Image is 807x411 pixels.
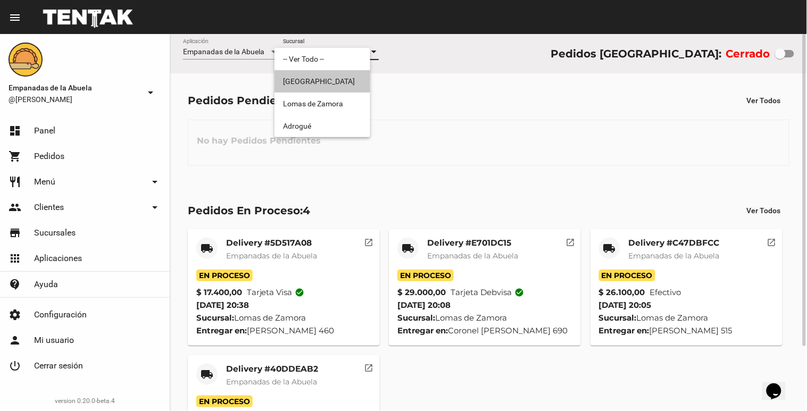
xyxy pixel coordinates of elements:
[9,175,21,188] mat-icon: restaurant
[226,238,317,248] mat-card-title: Delivery #5D517A08
[196,396,253,407] span: En Proceso
[565,236,575,246] mat-icon: open_in_new
[599,313,637,323] strong: Sucursal:
[767,236,777,246] mat-icon: open_in_new
[738,91,789,110] button: Ver Todos
[397,313,435,323] strong: Sucursal:
[34,228,76,238] span: Sucursales
[747,206,781,215] span: Ver Todos
[599,270,655,281] span: En Proceso
[34,202,64,213] span: Clientes
[629,238,720,248] mat-card-title: Delivery #C47DBFCC
[304,94,312,107] span: 0
[196,300,249,310] span: [DATE] 20:38
[34,125,55,136] span: Panel
[226,364,318,374] mat-card-title: Delivery #40DDEAB2
[303,204,310,217] span: 4
[148,175,161,188] mat-icon: arrow_drop_down
[397,325,448,335] strong: Entregar en:
[9,201,21,214] mat-icon: people
[599,324,774,337] div: [PERSON_NAME] 515
[34,335,74,346] span: Mi usuario
[9,278,21,291] mat-icon: contact_support
[738,201,789,220] button: Ver Todos
[451,286,524,299] span: Tarjeta debvisa
[397,324,572,337] div: Coronel [PERSON_NAME] 690
[34,360,83,371] span: Cerrar sesión
[551,45,721,62] div: Pedidos [GEOGRAPHIC_DATA]:
[34,151,64,162] span: Pedidos
[148,201,161,214] mat-icon: arrow_drop_down
[9,308,21,321] mat-icon: settings
[295,288,305,297] mat-icon: check_circle
[9,359,21,372] mat-icon: power_settings_new
[397,312,572,324] div: Lomas de Zamora
[196,325,247,335] strong: Entregar en:
[201,242,213,255] mat-icon: local_shipping
[9,334,21,347] mat-icon: person
[247,286,305,299] span: Tarjeta visa
[9,94,140,105] span: @[PERSON_NAME]
[183,47,264,56] span: Empanadas de la Abuela
[9,81,140,94] span: Empanadas de la Abuela
[397,286,446,299] strong: $ 29.000,00
[427,251,518,261] span: Empanadas de la Abuela
[726,45,770,62] label: Cerrado
[188,125,329,157] h3: No hay Pedidos Pendientes
[144,86,157,99] mat-icon: arrow_drop_down
[188,92,312,109] div: Pedidos Pendientes:
[629,251,720,261] span: Empanadas de la Abuela
[747,96,781,105] span: Ver Todos
[9,43,43,77] img: f0136945-ed32-4f7c-91e3-a375bc4bb2c5.png
[34,309,87,320] span: Configuración
[196,324,371,337] div: [PERSON_NAME] 460
[9,227,21,239] mat-icon: store
[201,368,213,381] mat-icon: local_shipping
[599,300,652,310] span: [DATE] 20:05
[9,252,21,265] mat-icon: apps
[599,286,645,299] strong: $ 26.100,00
[427,238,518,248] mat-card-title: Delivery #E701DC15
[364,236,374,246] mat-icon: open_in_new
[364,362,374,371] mat-icon: open_in_new
[226,377,317,387] span: Empanadas de la Abuela
[196,286,242,299] strong: $ 17.400,00
[397,300,451,310] span: [DATE] 20:08
[196,313,234,323] strong: Sucursal:
[34,253,82,264] span: Aplicaciones
[650,286,681,299] span: Efectivo
[196,312,371,324] div: Lomas de Zamora
[514,288,524,297] mat-icon: check_circle
[9,124,21,137] mat-icon: dashboard
[599,312,774,324] div: Lomas de Zamora
[599,325,650,335] strong: Entregar en:
[603,242,616,255] mat-icon: local_shipping
[762,368,796,400] iframe: chat widget
[397,270,454,281] span: En Proceso
[9,150,21,163] mat-icon: shopping_cart
[188,202,310,219] div: Pedidos En Proceso:
[9,396,161,406] div: version 0.20.0-beta.4
[196,270,253,281] span: En Proceso
[226,251,317,261] span: Empanadas de la Abuela
[34,177,55,187] span: Menú
[34,279,58,290] span: Ayuda
[402,242,414,255] mat-icon: local_shipping
[9,11,21,24] mat-icon: menu
[283,47,355,56] span: [GEOGRAPHIC_DATA]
